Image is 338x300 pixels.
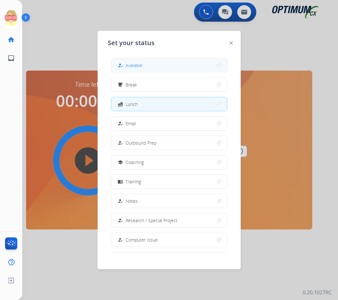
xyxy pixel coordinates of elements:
span: Notes [126,198,138,204]
span: Available [126,62,142,69]
mat-icon: inbox [7,54,15,62]
mat-icon: how_to_reg [117,218,123,223]
mat-icon: school [117,160,123,165]
mat-icon: how_to_reg [117,63,123,68]
button: Training [111,175,227,188]
button: Lunch [111,97,227,111]
p: 0.20.1027RC [303,289,332,296]
button: Available [111,58,227,72]
span: Research / Special Project [126,217,177,224]
span: Email [126,120,136,127]
mat-icon: free_breakfast [117,82,123,87]
span: Set your status [108,38,155,47]
mat-icon: home [7,36,15,44]
img: close-button [230,41,233,44]
button: Notes [111,194,227,208]
mat-icon: how_to_reg [117,121,123,126]
mat-icon: how_to_reg [117,140,123,146]
button: Computer Issue [111,233,227,247]
button: Email [111,117,227,130]
button: Break [111,78,227,92]
button: Coaching [111,155,227,169]
mat-icon: how_to_reg [117,198,123,204]
span: Training [126,178,141,185]
mat-icon: fastfood [117,101,123,107]
span: Computer Issue [126,236,158,243]
span: Outbound Prep [126,140,156,146]
button: Outbound Prep [111,136,227,150]
mat-icon: menu_book [117,179,123,184]
span: Coaching [126,159,144,166]
button: Internet Issue [111,252,227,266]
span: Break [126,81,137,88]
mat-icon: how_to_reg [117,237,123,242]
button: Research / Special Project [111,214,227,227]
span: Lunch [126,101,138,107]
